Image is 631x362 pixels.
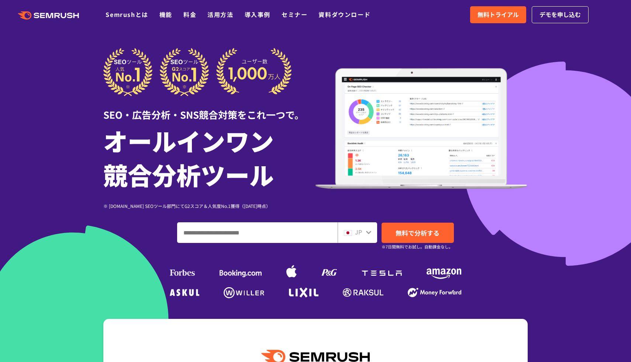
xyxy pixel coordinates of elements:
a: Semrushとは [106,10,148,19]
a: 無料で分析する [382,223,454,243]
input: ドメイン、キーワードまたはURLを入力してください [177,223,337,243]
span: 無料トライアル [477,10,519,20]
a: セミナー [282,10,307,19]
a: 無料トライアル [470,6,526,23]
div: ※ [DOMAIN_NAME] SEOツール部門にてG2スコア＆人気度No.1獲得（[DATE]時点） [103,202,315,209]
small: ※7日間無料でお試し。自動課金なし。 [382,243,453,250]
a: 導入事例 [245,10,270,19]
span: 無料で分析する [396,228,439,237]
a: 資料ダウンロード [318,10,370,19]
h1: オールインワン 競合分析ツール [103,123,315,191]
a: 機能 [159,10,172,19]
a: 料金 [183,10,196,19]
a: 活用方法 [207,10,233,19]
span: JP [355,227,362,236]
span: デモを申し込む [539,10,581,20]
div: SEO・広告分析・SNS競合対策をこれ一つで。 [103,96,315,122]
a: デモを申し込む [532,6,589,23]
